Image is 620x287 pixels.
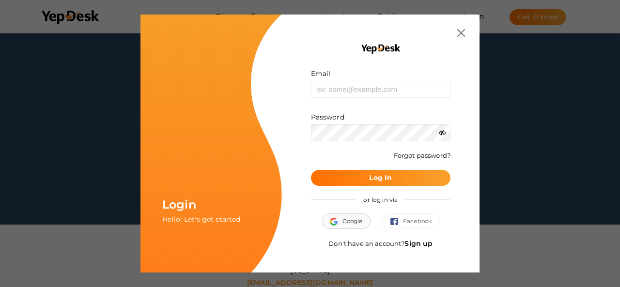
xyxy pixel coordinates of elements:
b: Log In [369,173,392,182]
button: Log In [311,170,450,186]
label: Email [311,69,331,78]
span: Don't have an account? [328,240,433,247]
img: facebook.svg [390,218,403,226]
span: Login [162,197,196,211]
span: Hello! Let's get started [162,215,240,224]
img: close.svg [457,29,465,37]
a: Forgot password? [394,151,450,159]
button: Facebook [382,213,440,229]
img: YEP_black_cropped.png [360,44,401,54]
label: Password [311,112,344,122]
a: Sign up [404,239,433,248]
button: Google [322,213,371,229]
span: or log in via [356,189,405,211]
img: google.svg [330,218,342,226]
input: ex: some@example.com [311,81,450,98]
